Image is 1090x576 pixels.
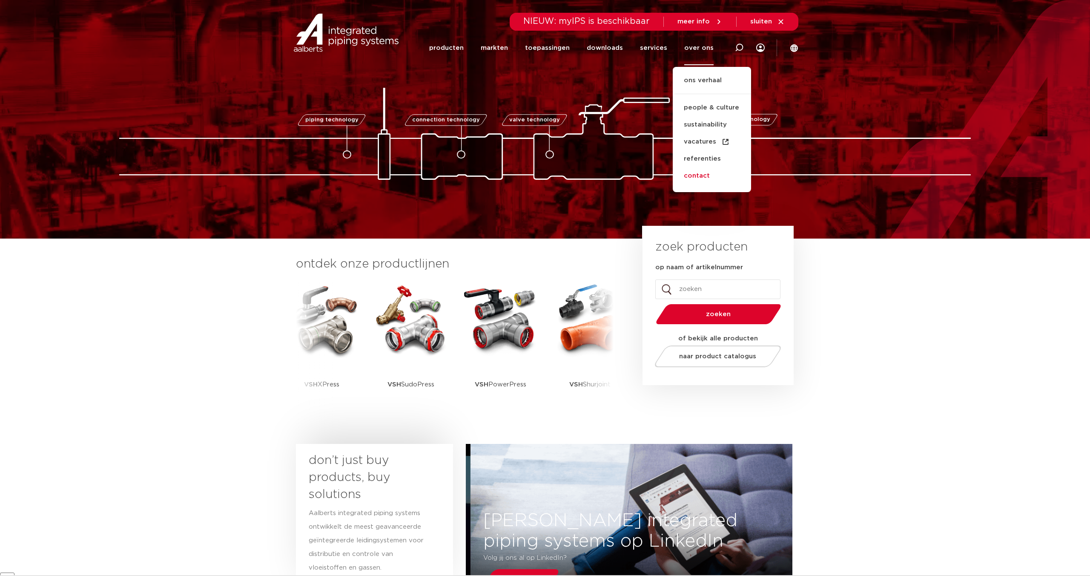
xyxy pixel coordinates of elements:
a: sustainability [673,116,751,133]
h3: ontdek onze productlijnen [296,256,614,273]
h3: [PERSON_NAME] integrated piping systems op LinkedIn [470,510,797,551]
button: zoeken [653,303,785,325]
a: over ons [684,31,714,65]
div: Domein: [DOMAIN_NAME] [22,22,94,29]
h3: zoek producten [655,239,748,256]
img: tab_keywords_by_traffic_grey.svg [83,49,90,56]
span: sluiten [750,18,772,25]
p: Volg jij ons al op LinkedIn? [483,551,733,565]
strong: VSH [304,381,318,388]
a: referenties [673,150,751,167]
a: producten [429,31,464,65]
a: VSHShurjoint [551,281,628,411]
a: vacatures [673,133,751,150]
img: tab_domain_overview_orange.svg [23,49,30,56]
span: connection technology [412,117,480,123]
div: v 4.0.25 [24,14,42,20]
a: markten [481,31,508,65]
p: XPress [304,358,339,411]
a: people & culture [673,99,751,116]
a: VSHXPress [283,281,360,411]
p: Aalberts integrated piping systems ontwikkelt de meest geavanceerde geïntegreerde leidingsystemen... [309,507,425,575]
a: contact [673,167,751,184]
img: website_grey.svg [14,22,20,29]
input: zoeken [655,279,780,299]
p: PowerPress [475,358,526,411]
strong: VSH [475,381,488,388]
a: sluiten [750,18,785,26]
div: Domeinoverzicht [33,50,75,56]
span: piping technology [305,117,358,123]
span: fastening technology [708,117,770,123]
div: Keywords op verkeer [93,50,146,56]
a: naar product catalogus [653,346,783,367]
a: services [640,31,667,65]
a: VSHPowerPress [462,281,539,411]
h3: don’t just buy products, buy solutions [309,452,425,503]
span: zoeken [678,311,759,317]
a: VSHSudoPress [373,281,449,411]
span: valve technology [509,117,559,123]
a: ons verhaal [673,75,751,94]
nav: Menu [429,31,714,65]
strong: VSH [387,381,401,388]
span: meer info [677,18,710,25]
span: NIEUW: myIPS is beschikbaar [523,17,650,26]
a: toepassingen [525,31,570,65]
div: my IPS [756,31,765,65]
label: op naam of artikelnummer [655,263,743,272]
a: meer info [677,18,723,26]
a: downloads [587,31,623,65]
p: SudoPress [387,358,434,411]
span: naar product catalogus [680,353,757,360]
strong: of bekijk alle producten [678,335,758,342]
img: logo_orange.svg [14,14,20,20]
strong: VSH [569,381,583,388]
p: Shurjoint [569,358,611,411]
